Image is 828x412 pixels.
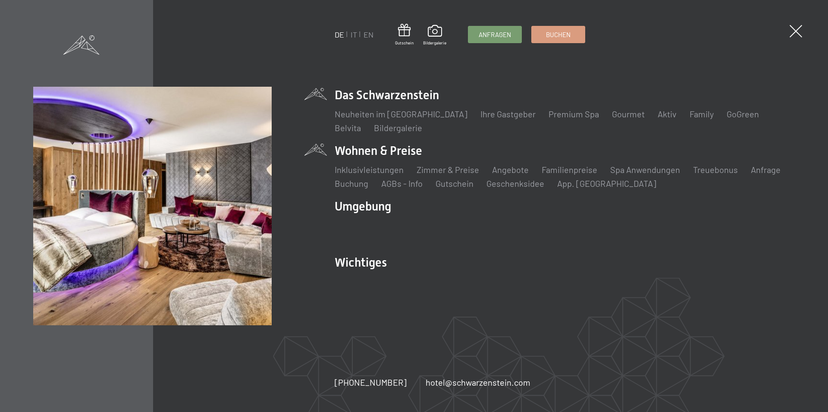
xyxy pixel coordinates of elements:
span: Buchen [546,30,571,39]
a: GoGreen [727,109,759,119]
a: Gourmet [612,109,645,119]
a: Premium Spa [549,109,599,119]
a: Belvita [335,123,361,133]
a: Angebote [492,164,529,175]
a: DE [335,30,344,39]
a: Geschenksidee [486,178,544,189]
span: [PHONE_NUMBER] [335,377,407,387]
a: Buchen [532,26,585,43]
a: Gutschein [436,178,474,189]
a: Anfragen [468,26,521,43]
a: Family [690,109,714,119]
a: hotel@schwarzenstein.com [426,376,530,388]
span: Gutschein [395,40,414,46]
a: Neuheiten im [GEOGRAPHIC_DATA] [335,109,467,119]
a: AGBs - Info [381,178,423,189]
a: Gutschein [395,24,414,46]
a: Buchung [335,178,368,189]
a: Spa Anwendungen [610,164,680,175]
a: [PHONE_NUMBER] [335,376,407,388]
a: Treuebonus [693,164,738,175]
a: EN [364,30,373,39]
a: Anfrage [751,164,781,175]
a: Familienpreise [542,164,597,175]
a: Ihre Gastgeber [480,109,536,119]
span: Bildergalerie [423,40,446,46]
a: IT [351,30,357,39]
a: App. [GEOGRAPHIC_DATA] [557,178,656,189]
img: Wellnesshotel Südtirol SCHWARZENSTEIN - Wellnessurlaub in den Alpen, Wandern und Wellness [33,87,272,325]
a: Inklusivleistungen [335,164,404,175]
a: Bildergalerie [423,25,446,46]
a: Zimmer & Preise [417,164,479,175]
span: Anfragen [479,30,511,39]
a: Bildergalerie [374,123,422,133]
a: Aktiv [658,109,677,119]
